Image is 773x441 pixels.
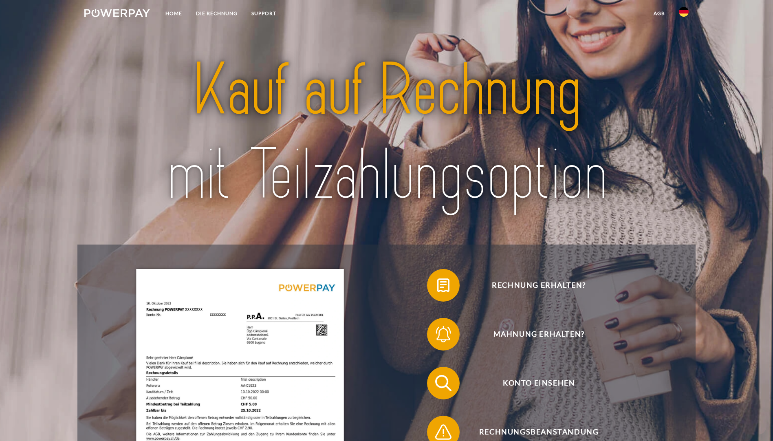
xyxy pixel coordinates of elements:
[114,44,659,222] img: title-powerpay_de.svg
[679,7,689,17] img: de
[433,373,454,393] img: qb_search.svg
[427,367,639,399] button: Konto einsehen
[427,318,639,351] button: Mahnung erhalten?
[159,6,189,21] a: Home
[244,6,283,21] a: SUPPORT
[189,6,244,21] a: DIE RECHNUNG
[647,6,672,21] a: agb
[439,367,639,399] span: Konto einsehen
[433,324,454,344] img: qb_bell.svg
[740,408,766,434] iframe: Schaltfläche zum Öffnen des Messaging-Fensters
[427,269,639,302] button: Rechnung erhalten?
[439,318,639,351] span: Mahnung erhalten?
[439,269,639,302] span: Rechnung erhalten?
[433,275,454,295] img: qb_bill.svg
[84,9,150,17] img: logo-powerpay-white.svg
